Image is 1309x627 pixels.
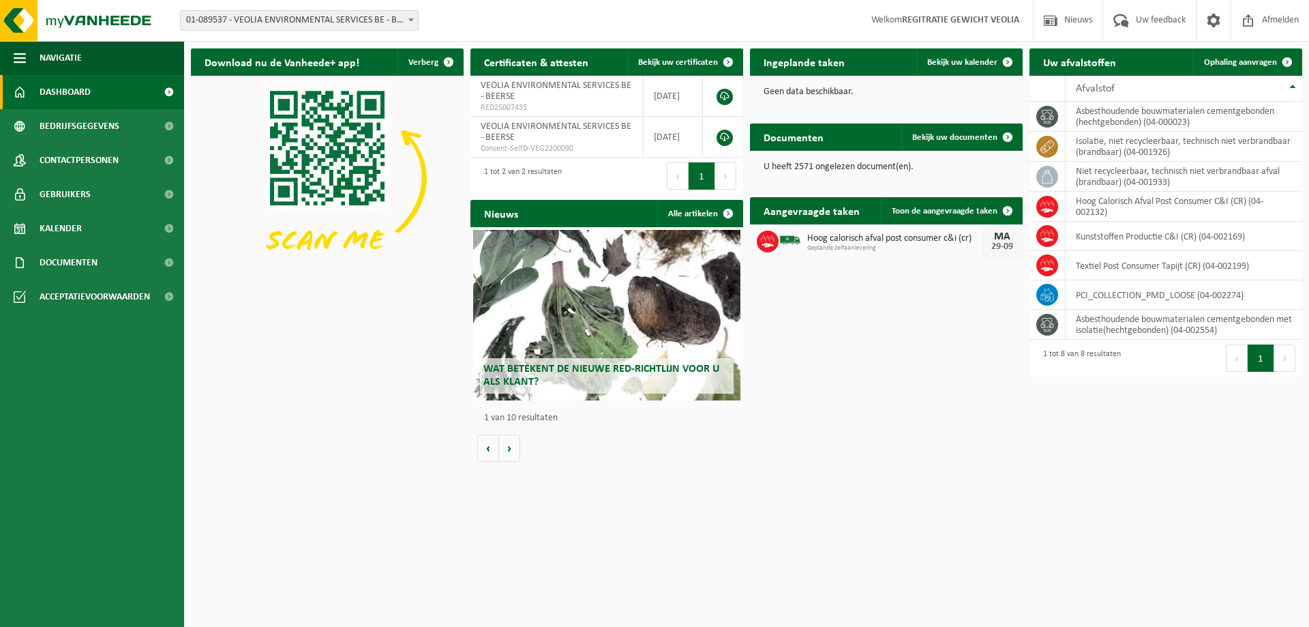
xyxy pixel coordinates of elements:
h2: Aangevraagde taken [750,197,873,224]
span: Gebruikers [40,177,91,212]
td: Hoog Calorisch Afval Post Consumer C&I (CR) (04-002132) [1066,192,1302,222]
td: Textiel Post Consumer Tapijt (CR) (04-002199) [1066,251,1302,280]
button: Previous [1226,345,1248,372]
span: Documenten [40,246,97,280]
p: U heeft 2571 ongelezen document(en). [764,162,1009,172]
span: 01-089537 - VEOLIA ENVIRONMENTAL SERVICES BE - BEERSE [180,10,419,31]
h2: Download nu de Vanheede+ app! [191,48,373,75]
td: asbesthoudende bouwmaterialen cementgebonden met isolatie(hechtgebonden) (04-002554) [1066,310,1302,340]
a: Wat betekent de nieuwe RED-richtlijn voor u als klant? [473,230,740,400]
p: 1 van 10 resultaten [484,413,736,423]
span: Contactpersonen [40,143,119,177]
span: Dashboard [40,75,91,109]
td: asbesthoudende bouwmaterialen cementgebonden (hechtgebonden) (04-000023) [1066,102,1302,132]
button: Vorige [477,435,499,462]
button: Previous [667,162,689,190]
a: Bekijk uw kalender [916,48,1021,76]
a: Bekijk uw certificaten [627,48,742,76]
img: Download de VHEPlus App [191,76,464,280]
span: Geplande zelfaanlevering [807,244,982,252]
span: RED25007435 [481,102,633,113]
span: Hoog calorisch afval post consumer c&i (cr) [807,233,982,244]
button: 1 [1248,345,1274,372]
span: VEOLIA ENVIRONMENTAL SERVICES BE - BEERSE [481,121,631,143]
div: 29-09 [989,242,1016,252]
a: Bekijk uw documenten [901,123,1021,151]
img: BL-SO-LV [779,229,802,252]
span: Verberg [408,58,438,67]
h2: Documenten [750,123,837,150]
span: Bekijk uw documenten [912,133,997,142]
button: Volgende [499,435,520,462]
span: Wat betekent de nieuwe RED-richtlijn voor u als klant? [483,364,719,388]
span: Bekijk uw certificaten [638,58,718,67]
p: Geen data beschikbaar. [764,87,1009,97]
strong: REGITRATIE GEWICHT VEOLIA [902,15,1019,25]
div: 1 tot 8 van 8 resultaten [1036,343,1121,373]
td: [DATE] [644,117,703,158]
button: Next [715,162,736,190]
h2: Nieuws [470,200,532,227]
button: Verberg [397,48,462,76]
span: Navigatie [40,41,82,75]
div: MA [989,231,1016,242]
span: VEOLIA ENVIRONMENTAL SERVICES BE - BEERSE [481,81,631,102]
span: Bekijk uw kalender [927,58,997,67]
span: Consent-SelfD-VEG2200090 [481,143,633,154]
td: isolatie, niet recycleerbaar, technisch niet verbrandbaar (brandbaar) (04-001926) [1066,132,1302,162]
span: Acceptatievoorwaarden [40,280,150,314]
a: Ophaling aanvragen [1193,48,1301,76]
span: Bedrijfsgegevens [40,109,119,143]
a: Toon de aangevraagde taken [881,197,1021,224]
span: 01-089537 - VEOLIA ENVIRONMENTAL SERVICES BE - BEERSE [181,11,418,30]
a: Alle artikelen [657,200,742,227]
div: 1 tot 2 van 2 resultaten [477,161,562,191]
button: Next [1274,345,1295,372]
span: Toon de aangevraagde taken [892,207,997,216]
h2: Uw afvalstoffen [1029,48,1130,75]
button: 1 [689,162,715,190]
h2: Certificaten & attesten [470,48,602,75]
td: niet recycleerbaar, technisch niet verbrandbaar afval (brandbaar) (04-001933) [1066,162,1302,192]
span: Afvalstof [1076,83,1115,94]
h2: Ingeplande taken [750,48,858,75]
span: Kalender [40,212,82,246]
td: Kunststoffen Productie C&I (CR) (04-002169) [1066,222,1302,251]
td: [DATE] [644,76,703,117]
span: Ophaling aanvragen [1204,58,1277,67]
td: PCI_COLLECTION_PMD_LOOSE (04-002274) [1066,280,1302,310]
